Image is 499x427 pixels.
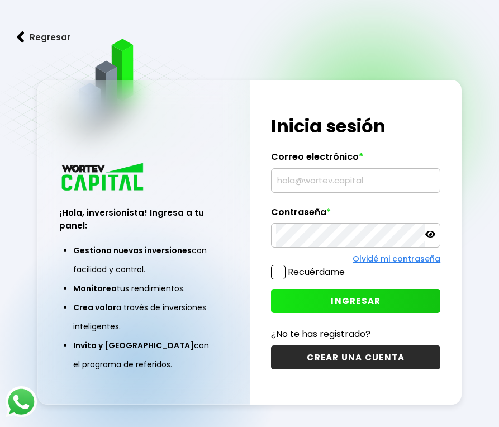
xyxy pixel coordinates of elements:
[73,340,194,351] span: Invita y [GEOGRAPHIC_DATA]
[17,31,25,43] img: flecha izquierda
[271,151,440,168] label: Correo electrónico
[271,345,440,369] button: CREAR UNA CUENTA
[271,327,440,341] p: ¿No te has registrado?
[59,162,148,194] img: logo_wortev_capital
[73,298,215,336] li: a través de inversiones inteligentes.
[353,253,440,264] a: Olvidé mi contraseña
[73,302,116,313] span: Crea valor
[271,327,440,369] a: ¿No te has registrado?CREAR UNA CUENTA
[73,336,215,374] li: con el programa de referidos.
[73,245,192,256] span: Gestiona nuevas inversiones
[271,113,440,140] h1: Inicia sesión
[73,283,117,294] span: Monitorea
[73,241,215,279] li: con facilidad y control.
[331,295,381,307] span: INGRESAR
[271,289,440,313] button: INGRESAR
[288,265,345,278] label: Recuérdame
[73,279,215,298] li: tus rendimientos.
[6,386,37,417] img: logos_whatsapp-icon.242b2217.svg
[271,207,440,224] label: Contraseña
[276,169,435,192] input: hola@wortev.capital
[59,206,229,232] h3: ¡Hola, inversionista! Ingresa a tu panel:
